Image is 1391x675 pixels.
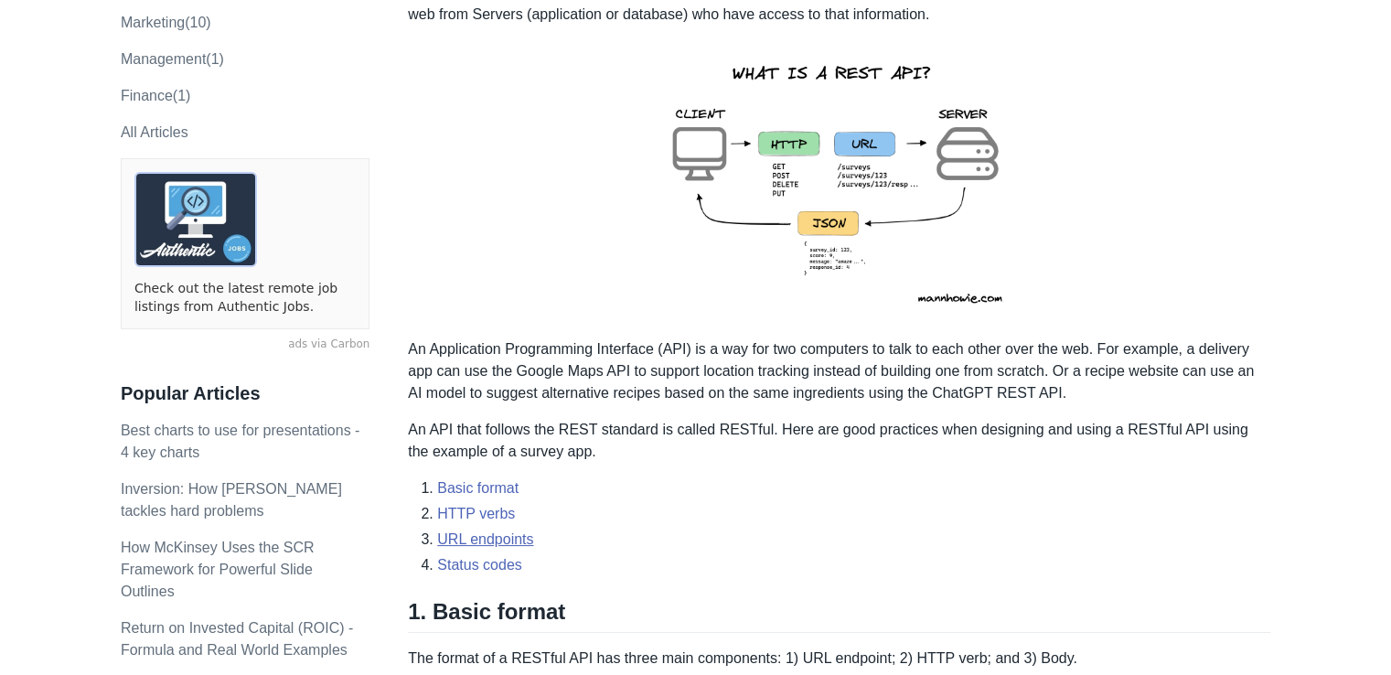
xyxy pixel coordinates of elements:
[121,481,342,519] a: Inversion: How [PERSON_NAME] tackles hard problems
[121,15,211,30] a: marketing(10)
[121,88,190,103] a: Finance(1)
[121,382,369,405] h3: Popular Articles
[121,620,353,658] a: Return on Invested Capital (ROIC) - Formula and Real World Examples
[408,338,1270,404] p: An Application Programming Interface (API) is a way for two computers to talk to each other over ...
[437,557,522,573] a: Status codes
[437,531,533,547] a: URL endpoints
[408,419,1270,463] p: An API that follows the REST standard is called RESTful. Here are good practices when designing a...
[639,40,1040,324] img: rest-api
[408,598,1270,633] h2: 1. Basic format
[437,506,515,521] a: HTTP verbs
[121,540,315,599] a: How McKinsey Uses the SCR Framework for Powerful Slide Outlines
[408,648,1270,670] p: The format of a RESTful API has three main components: 1) URL endpoint; 2) HTTP verb; and 3) Body.
[134,172,257,267] img: ads via Carbon
[134,280,356,316] a: Check out the latest remote job listings from Authentic Jobs.
[121,337,369,353] a: ads via Carbon
[121,51,224,67] a: Management(1)
[437,480,519,496] a: Basic format
[121,124,188,140] a: All Articles
[121,423,359,460] a: Best charts to use for presentations - 4 key charts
